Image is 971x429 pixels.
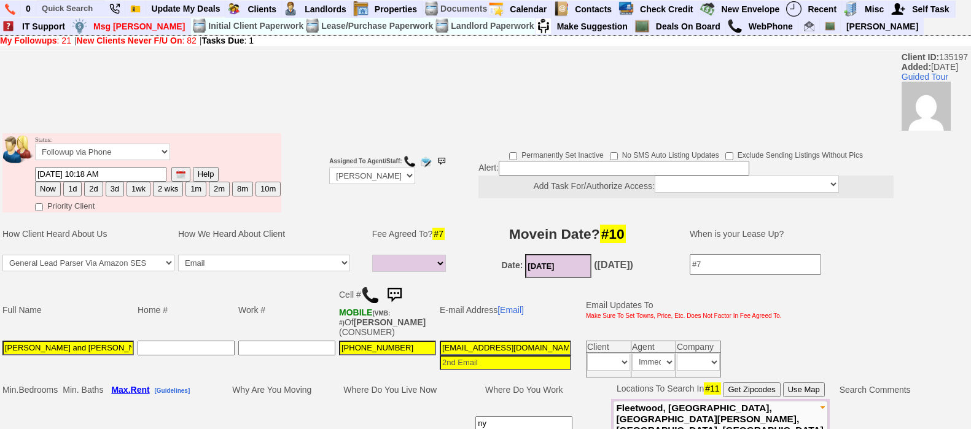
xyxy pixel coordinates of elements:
[651,18,726,34] a: Deals On Board
[236,281,337,339] td: Work #
[200,381,340,399] td: Why Are You Moving
[841,18,923,34] a: [PERSON_NAME]
[1,215,176,252] td: How Client Heard About Us
[106,182,124,196] button: 3d
[154,387,190,394] b: [Guidelines]
[902,62,931,72] b: Added:
[700,1,715,17] img: gmoney.png
[631,341,676,352] td: Agent
[176,215,364,252] td: How We Heard About Client
[232,182,253,196] button: 8m
[434,18,450,34] img: docs.png
[3,136,40,163] img: people.png
[440,1,488,17] td: Documents
[610,147,719,161] label: No SMS Auto Listing Updates
[610,152,618,160] input: No SMS Auto Listing Updates
[1,18,16,34] img: help2.png
[617,384,825,393] nobr: Locations To Search In
[131,385,150,395] span: Rent
[21,1,36,17] a: 0
[300,1,352,17] a: Landlords
[321,18,434,34] td: Lease/Purchase Paperwork
[902,82,951,131] img: a5f38294daaf56a1d0c92981e26244c3
[329,158,402,164] b: Assigned To Agent/Staff:
[84,182,103,196] button: 2d
[902,72,948,82] a: Guided Tour
[243,1,282,17] a: Clients
[127,182,150,196] button: 1wk
[340,381,440,399] td: Where Do You Live Now
[88,18,190,34] a: Msg [PERSON_NAME]
[305,18,320,34] img: docs.png
[63,182,82,196] button: 1d
[843,1,859,17] img: officebldg.png
[77,36,197,45] a: New Clients Never F/U On: 82
[354,317,426,327] b: [PERSON_NAME]
[17,18,71,34] a: IT Support
[419,155,432,168] img: compose_email.png
[553,1,569,17] img: contact.png
[577,281,784,339] td: Email Updates To
[255,182,281,196] button: 10m
[902,52,971,131] span: 135197 [DATE]
[505,1,552,17] a: Calendar
[209,182,230,196] button: 2m
[501,260,523,270] b: Date:
[860,1,889,17] a: Misc
[1,381,61,399] td: Min.
[634,18,650,34] img: chalkboard.png
[136,281,236,339] td: Home #
[902,52,939,62] b: Client ID:
[497,305,524,315] a: [Email]
[192,18,207,34] img: docs.png
[432,228,445,240] span: #7
[907,1,954,17] a: Self Task
[676,341,721,352] td: Company
[478,161,894,198] div: Alert:
[35,136,170,157] font: Status:
[536,18,551,34] img: su2.jpg
[677,215,914,252] td: When is your Lease Up?
[440,355,571,370] input: 2nd Email
[146,1,225,17] a: Update My Deals
[109,4,120,14] img: phone22.png
[154,385,190,395] a: [Guidelines]
[440,381,607,399] td: Where Do You Work
[1,281,136,339] td: Full Name
[404,155,416,168] img: call.png
[704,382,720,395] span: #11
[830,381,920,399] td: Search Comments
[193,167,219,182] button: Help
[37,1,104,16] input: Quick Search
[202,36,244,45] b: Tasks Due
[570,1,617,17] a: Contacts
[552,18,633,34] a: Make Suggestion
[153,182,183,196] button: 2 wks
[226,1,241,17] img: clients.png
[459,223,676,245] h3: Movein Date?
[77,36,182,45] b: New Clients Never F/U On
[690,254,821,275] input: #7
[716,1,785,17] a: New Envelope
[509,152,517,160] input: Permanently Set Inactive
[488,1,504,17] img: appt_icon.png
[803,1,842,17] a: Recent
[370,215,451,252] td: Fee Agreed To?
[509,147,603,161] label: Permanently Set Inactive
[600,225,626,243] span: #10
[35,182,61,196] button: Now
[35,198,95,212] label: Priority Client
[440,341,571,355] input: 1st Email - Question #0
[786,1,801,17] img: recent.png
[93,21,185,31] font: Msg [PERSON_NAME]
[361,286,380,304] img: call.png
[72,18,87,34] img: money.png
[35,203,43,211] input: Priority Client
[635,1,698,17] a: Check Credit
[424,1,439,17] img: docs.png
[804,21,814,31] img: jorge@homesweethomeproperties.com
[370,1,423,17] a: Properties
[435,155,448,168] img: sms.png
[744,18,798,34] a: WebPhone
[337,281,438,339] td: Cell # Of (CONSUMER)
